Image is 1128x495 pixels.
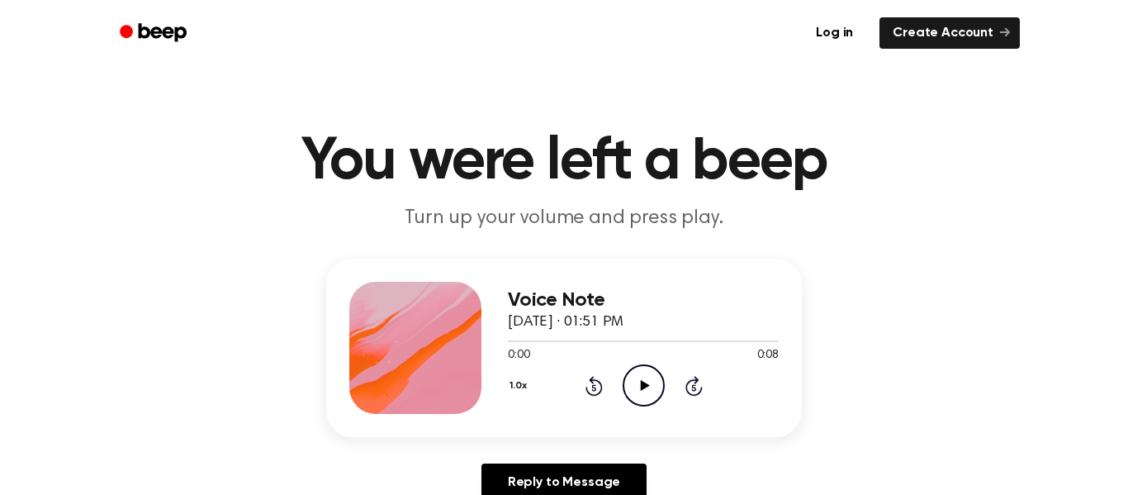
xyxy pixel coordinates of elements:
a: Beep [108,17,201,50]
span: [DATE] · 01:51 PM [508,315,623,330]
span: 0:00 [508,347,529,364]
a: Create Account [879,17,1020,49]
button: 1.0x [508,372,533,400]
h1: You were left a beep [141,132,987,192]
a: Log in [799,14,870,52]
p: Turn up your volume and press play. [247,205,881,232]
h3: Voice Note [508,289,779,312]
span: 0:08 [757,347,779,364]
